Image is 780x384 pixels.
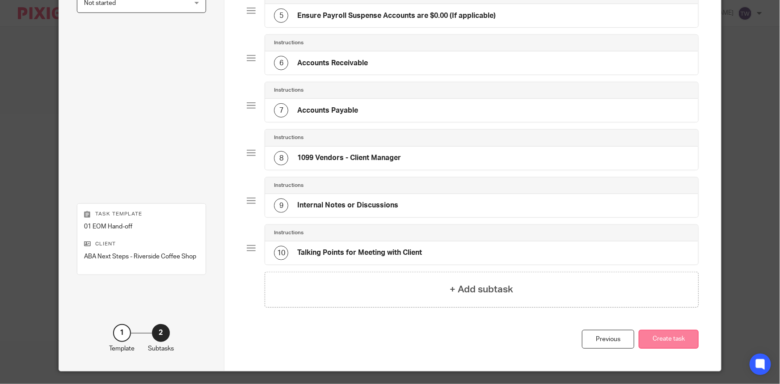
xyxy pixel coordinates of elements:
[113,324,131,342] div: 1
[274,8,288,23] div: 5
[84,222,199,231] p: 01 EOM Hand-off
[274,56,288,70] div: 6
[450,283,514,296] h4: + Add subtask
[297,201,398,210] h4: Internal Notes or Discussions
[274,103,288,118] div: 7
[84,211,199,218] p: Task template
[274,39,304,46] h4: Instructions
[274,246,288,260] div: 10
[274,182,304,189] h4: Instructions
[148,344,174,353] p: Subtasks
[297,11,496,21] h4: Ensure Payroll Suspense Accounts are $0.00 (If applicable)
[297,248,422,257] h4: Talking Points for Meeting with Client
[274,198,288,213] div: 9
[84,252,199,261] p: ABA Next Steps - Riverside Coffee Shop
[297,59,368,68] h4: Accounts Receivable
[639,330,699,349] button: Create task
[274,151,288,165] div: 8
[109,344,135,353] p: Template
[84,241,199,248] p: Client
[297,106,358,115] h4: Accounts Payable
[152,324,170,342] div: 2
[297,153,401,163] h4: 1099 Vendors - Client Manager
[274,134,304,141] h4: Instructions
[274,87,304,94] h4: Instructions
[582,330,634,349] div: Previous
[274,229,304,236] h4: Instructions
